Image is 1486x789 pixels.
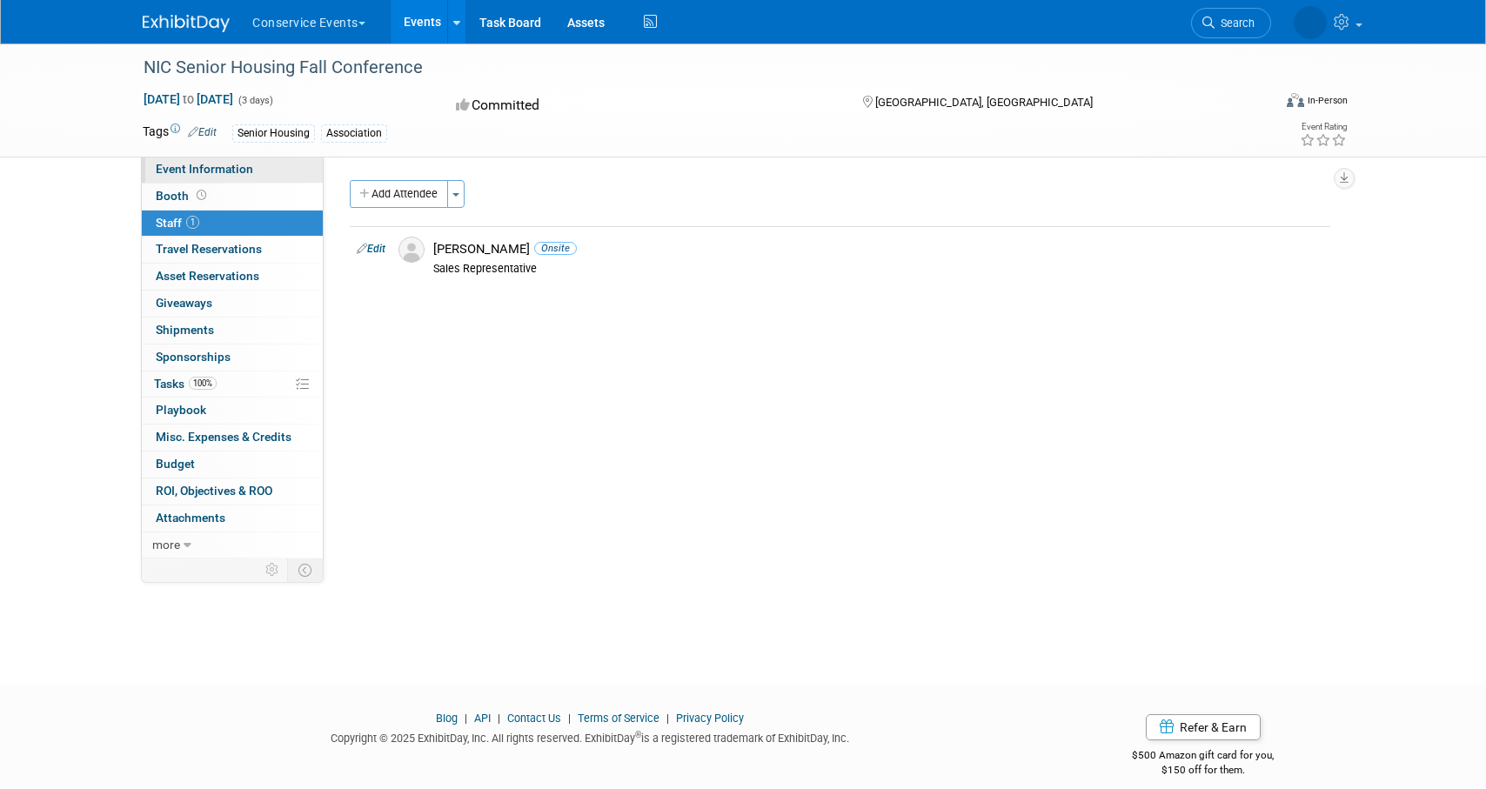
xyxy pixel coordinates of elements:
[142,318,323,344] a: Shipments
[142,184,323,210] a: Booth
[875,96,1093,109] span: [GEOGRAPHIC_DATA], [GEOGRAPHIC_DATA]
[1300,123,1347,131] div: Event Rating
[186,216,199,229] span: 1
[154,377,217,391] span: Tasks
[1307,94,1348,107] div: In-Person
[232,124,315,143] div: Senior Housing
[1063,763,1344,778] div: $150 off for them.
[156,296,212,310] span: Giveaways
[156,269,259,283] span: Asset Reservations
[142,451,323,478] a: Budget
[436,712,458,725] a: Blog
[143,726,1037,746] div: Copyright © 2025 ExhibitDay, Inc. All rights reserved. ExhibitDay is a registered trademark of Ex...
[460,712,472,725] span: |
[143,91,234,107] span: [DATE] [DATE]
[142,425,323,451] a: Misc. Expenses & Credits
[156,216,199,230] span: Staff
[398,237,425,263] img: Associate-Profile-5.png
[1294,6,1327,39] img: Kellianne Gammill
[288,558,324,581] td: Toggle Event Tabs
[156,350,231,364] span: Sponsorships
[143,123,217,143] td: Tags
[142,291,323,317] a: Giveaways
[1287,93,1304,107] img: Format-Inperson.png
[1191,8,1271,38] a: Search
[156,430,291,444] span: Misc. Expenses & Credits
[156,189,210,203] span: Booth
[152,538,180,552] span: more
[662,712,673,725] span: |
[433,262,1323,276] div: Sales Representative
[1168,90,1348,117] div: Event Format
[534,242,577,255] span: Onsite
[142,264,323,290] a: Asset Reservations
[156,242,262,256] span: Travel Reservations
[350,180,448,208] button: Add Attendee
[578,712,659,725] a: Terms of Service
[156,511,225,525] span: Attachments
[156,457,195,471] span: Budget
[142,344,323,371] a: Sponsorships
[564,712,575,725] span: |
[142,371,323,398] a: Tasks100%
[451,90,835,121] div: Committed
[258,558,288,581] td: Personalize Event Tab Strip
[357,243,385,255] a: Edit
[156,162,253,176] span: Event Information
[142,398,323,424] a: Playbook
[474,712,491,725] a: API
[237,95,273,106] span: (3 days)
[321,124,387,143] div: Association
[433,241,1323,257] div: [PERSON_NAME]
[137,52,1245,84] div: NIC Senior Housing Fall Conference
[188,126,217,138] a: Edit
[676,712,744,725] a: Privacy Policy
[1063,737,1344,777] div: $500 Amazon gift card for you,
[142,211,323,237] a: Staff1
[156,484,272,498] span: ROI, Objectives & ROO
[143,15,230,32] img: ExhibitDay
[156,323,214,337] span: Shipments
[142,478,323,505] a: ROI, Objectives & ROO
[1215,17,1255,30] span: Search
[156,403,206,417] span: Playbook
[193,189,210,202] span: Booth not reserved yet
[493,712,505,725] span: |
[635,730,641,739] sup: ®
[142,532,323,558] a: more
[142,157,323,183] a: Event Information
[142,505,323,532] a: Attachments
[507,712,561,725] a: Contact Us
[142,237,323,263] a: Travel Reservations
[1146,714,1261,740] a: Refer & Earn
[180,92,197,106] span: to
[189,377,217,390] span: 100%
